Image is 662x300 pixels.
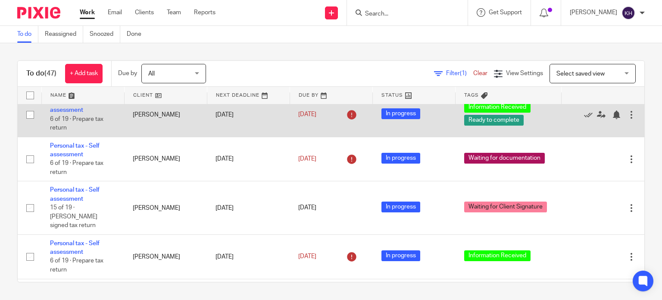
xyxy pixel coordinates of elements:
span: Tags [464,93,479,98]
span: 6 of 19 · Prepare tax return [50,116,103,131]
span: Information Received [464,102,531,113]
td: [DATE] [207,92,290,137]
a: Mark as done [584,111,597,119]
td: [PERSON_NAME] [124,181,207,234]
a: Clear [473,70,487,76]
a: Personal tax - Self assessment [50,187,100,202]
td: [DATE] [207,137,290,181]
span: In progress [381,108,420,119]
a: Work [80,8,95,17]
td: [PERSON_NAME] [124,92,207,137]
span: Waiting for Client Signature [464,202,547,212]
a: Clients [135,8,154,17]
td: [PERSON_NAME] [124,234,207,279]
span: 15 of 19 · [PERSON_NAME] signed tax return [50,205,97,228]
span: Select saved view [556,71,605,77]
span: In progress [381,250,420,261]
p: Due by [118,69,137,78]
span: 6 of 19 · Prepare tax return [50,258,103,273]
span: [DATE] [298,254,316,260]
a: To do [17,26,38,43]
span: (1) [460,70,467,76]
span: In progress [381,202,420,212]
span: [DATE] [298,112,316,118]
span: In progress [381,153,420,164]
a: Snoozed [90,26,120,43]
h1: To do [26,69,56,78]
span: Ready to complete [464,115,524,126]
a: Done [127,26,148,43]
p: [PERSON_NAME] [570,8,617,17]
a: Reassigned [45,26,83,43]
a: Personal tax - Self assessment [50,143,100,158]
span: All [148,71,155,77]
td: [PERSON_NAME] [124,137,207,181]
input: Search [364,10,442,18]
span: (47) [44,70,56,77]
span: 6 of 19 · Prepare tax return [50,161,103,176]
td: [DATE] [207,234,290,279]
span: Get Support [489,9,522,16]
span: Waiting for documentation [464,153,545,164]
span: Information Received [464,250,531,261]
img: svg%3E [621,6,635,20]
a: Reports [194,8,215,17]
span: Filter [446,70,473,76]
a: Email [108,8,122,17]
a: Personal tax - Self assessment [50,240,100,255]
td: [DATE] [207,181,290,234]
span: [DATE] [298,205,316,211]
span: [DATE] [298,156,316,162]
a: Team [167,8,181,17]
img: Pixie [17,7,60,19]
span: View Settings [506,70,543,76]
a: + Add task [65,64,103,83]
